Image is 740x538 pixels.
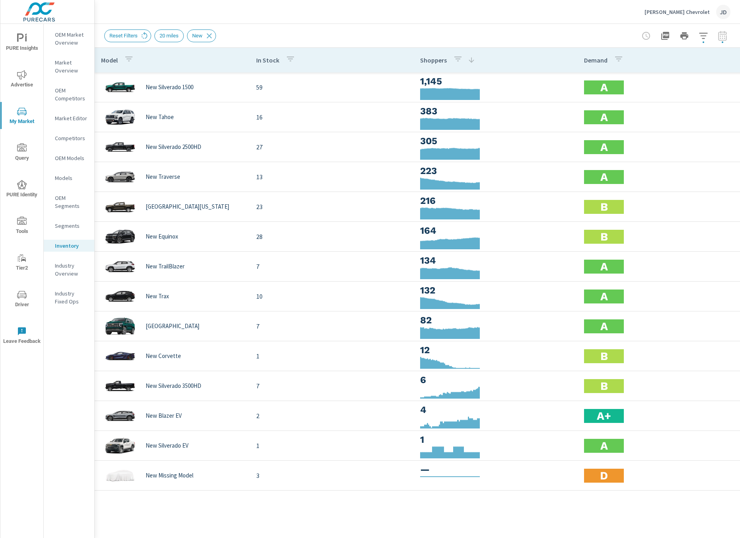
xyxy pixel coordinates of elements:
[256,411,407,421] p: 2
[146,472,193,479] p: New Missing Model
[695,28,711,44] button: Apply Filters
[101,56,118,64] p: Model
[146,382,201,389] p: New Silverado 3500HD
[55,134,88,142] p: Competitors
[3,70,41,90] span: Advertise
[600,260,608,274] h2: A
[44,84,94,104] div: OEM Competitors
[104,29,151,42] div: Reset Filters
[146,233,178,240] p: New Equinox
[420,343,571,357] h3: 12
[256,232,407,241] p: 28
[155,33,183,39] span: 20 miles
[146,442,189,449] p: New Silverado EV
[256,291,407,301] p: 10
[420,284,571,297] h3: 132
[104,434,136,458] img: glamour
[104,404,136,428] img: glamour
[420,254,571,267] h3: 134
[256,82,407,92] p: 59
[256,351,407,361] p: 1
[55,290,88,305] p: Industry Fixed Ops
[600,469,608,483] h2: D
[420,224,571,237] h3: 164
[44,192,94,212] div: OEM Segments
[105,33,142,39] span: Reset Filters
[420,56,447,64] p: Shoppers
[420,134,571,148] h3: 305
[256,142,407,152] p: 27
[44,112,94,124] div: Market Editor
[600,80,608,94] h2: A
[420,463,571,476] h3: —
[55,59,88,74] p: Market Overview
[146,352,181,360] p: New Corvette
[55,194,88,210] p: OEM Segments
[44,132,94,144] div: Competitors
[256,112,407,122] p: 16
[55,86,88,102] p: OEM Competitors
[55,31,88,47] p: OEM Market Overview
[104,195,136,219] img: glamour
[420,373,571,387] h3: 6
[146,173,180,180] p: New Traverse
[420,104,571,118] h3: 383
[44,29,94,49] div: OEM Market Overview
[44,288,94,307] div: Industry Fixed Ops
[600,200,608,214] h2: B
[104,284,136,308] img: glamour
[104,165,136,189] img: glamour
[716,5,730,19] div: JD
[657,28,673,44] button: "Export Report to PDF"
[146,203,229,210] p: [GEOGRAPHIC_DATA][US_STATE]
[44,172,94,184] div: Models
[256,262,407,271] p: 7
[104,314,136,338] img: glamour
[44,220,94,232] div: Segments
[3,180,41,200] span: PURE Identity
[146,323,199,330] p: [GEOGRAPHIC_DATA]
[55,154,88,162] p: OEM Models
[600,230,608,244] h2: B
[55,222,88,230] p: Segments
[146,263,185,270] p: New TrailBlazer
[104,225,136,248] img: glamour
[104,344,136,368] img: glamour
[420,313,571,327] h3: 82
[645,8,710,16] p: [PERSON_NAME] Chevrolet
[0,24,43,354] div: nav menu
[256,321,407,331] p: 7
[600,290,608,303] h2: A
[3,217,41,236] span: Tools
[146,143,201,151] p: New Silverado 2500HD
[146,113,174,121] p: New Tahoe
[146,412,182,419] p: New Blazer EV
[104,105,136,129] img: glamour
[600,319,608,333] h2: A
[600,349,608,363] h2: B
[55,242,88,250] p: Inventory
[600,379,608,393] h2: B
[44,57,94,76] div: Market Overview
[256,202,407,211] p: 23
[187,33,207,39] span: New
[187,29,216,42] div: New
[420,433,571,446] h3: 1
[104,374,136,398] img: glamour
[584,56,608,64] p: Demand
[420,194,571,207] h3: 216
[3,327,41,346] span: Leave Feedback
[256,381,407,391] p: 7
[256,441,407,450] p: 1
[420,164,571,178] h3: 223
[256,172,407,182] p: 13
[3,290,41,309] span: Driver
[420,403,571,417] h3: 4
[104,464,136,487] img: glamour
[44,152,94,164] div: OEM Models
[3,33,41,53] span: PURE Insights
[256,471,407,480] p: 3
[600,170,608,184] h2: A
[104,135,136,159] img: glamour
[104,75,136,99] img: glamour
